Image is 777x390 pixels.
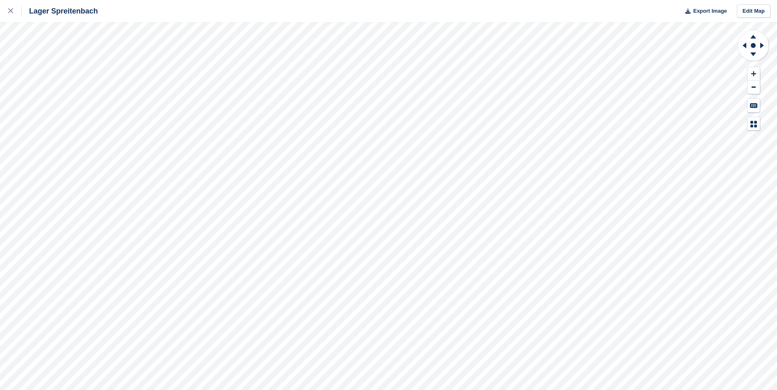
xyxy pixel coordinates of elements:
button: Map Legend [748,117,760,131]
button: Zoom Out [748,81,760,94]
a: Edit Map [737,5,770,18]
button: Zoom In [748,67,760,81]
div: Lager Spreitenbach [22,6,98,16]
button: Keyboard Shortcuts [748,99,760,112]
span: Export Image [693,7,727,15]
button: Export Image [680,5,727,18]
